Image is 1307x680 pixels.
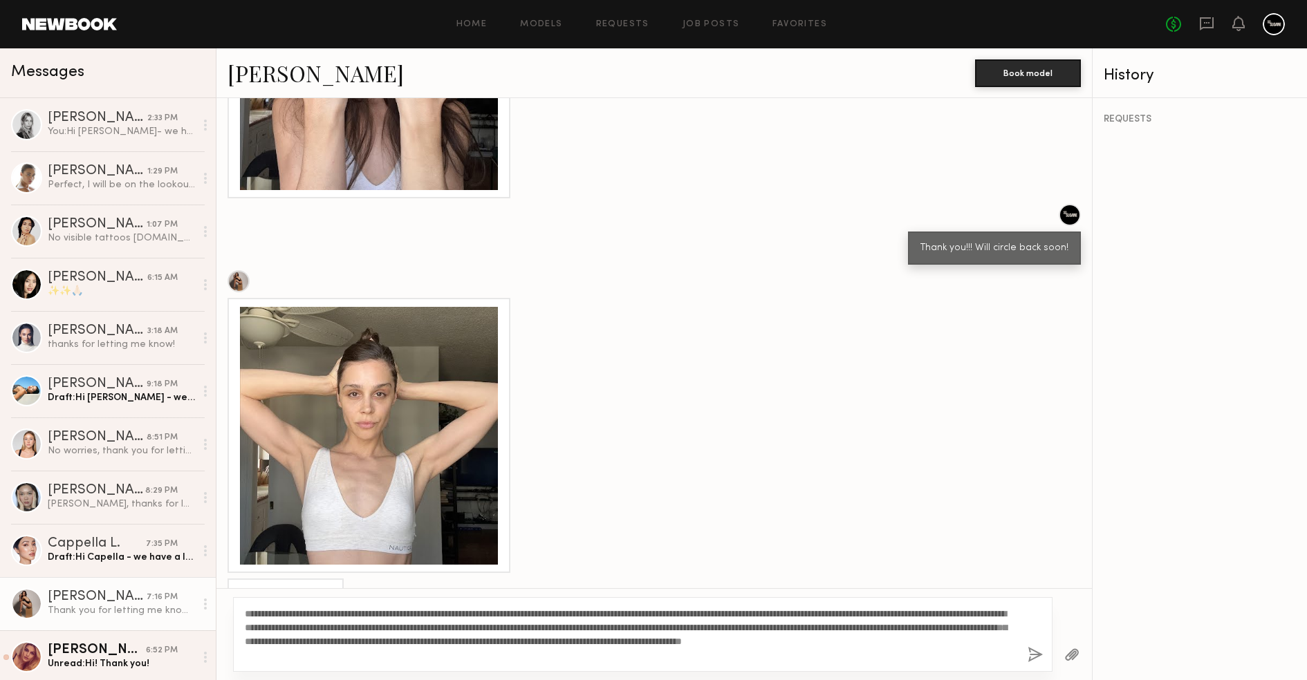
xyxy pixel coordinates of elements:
div: 8:29 PM [145,484,178,498]
div: 9:18 PM [147,378,178,391]
div: No worries, thank you for letting me know! [48,444,195,457]
div: 2:33 PM [147,112,178,125]
div: [PERSON_NAME] [48,111,147,125]
div: 7:35 PM [146,538,178,551]
div: 6:52 PM [146,644,178,657]
div: [PERSON_NAME] [48,324,147,338]
div: [PERSON_NAME] [48,431,147,444]
div: History [1104,68,1297,84]
div: [PERSON_NAME], thanks for letting me know! Hope to get to work together later 🫶 [48,498,195,511]
div: Draft: Hi Capella - we have a last minute video shoot [DATE] with details below and I'm reaching ... [48,551,195,564]
div: thanks for letting me know! [48,338,195,351]
div: [PERSON_NAME] [48,377,147,391]
div: Cappella L. [48,537,146,551]
div: 3:18 AM [147,325,178,338]
button: Book model [975,59,1081,87]
div: [PERSON_NAME] [48,271,147,285]
div: You: Hi [PERSON_NAME]- we have a last minute video shoot [DATE] with details below and I'm reachi... [48,125,195,138]
a: Favorites [772,20,827,29]
div: No visible tattoos [DOMAIN_NAME][URL] [48,232,195,245]
div: Thank you!!! Will circle back soon! [920,240,1068,256]
a: Job Posts [683,20,740,29]
a: Models [520,20,562,29]
div: Unread: Hi! Thank you! [48,657,195,670]
div: 1:29 PM [147,165,178,178]
div: [PERSON_NAME] [48,218,147,232]
a: Requests [596,20,649,29]
div: Perfect, I will be on the lookout for the Docusign :) [48,178,195,191]
a: Home [456,20,488,29]
div: [PERSON_NAME] [48,484,145,498]
div: [PERSON_NAME] [48,590,147,604]
div: [PERSON_NAME] [48,643,146,657]
div: ✨✨🙏🏻 [48,285,195,298]
a: [PERSON_NAME] [228,58,404,88]
a: Book model [975,66,1081,78]
div: Draft: Hi [PERSON_NAME] - we have a last minute video shoot [DATE] with details below and I'm rea... [48,391,195,404]
div: 1:07 PM [147,218,178,232]
div: Thank you for letting me know! Hope to work with you guys in the future. [48,604,195,617]
div: 8:51 PM [147,431,178,444]
div: REQUESTS [1104,115,1297,124]
span: Messages [11,64,84,80]
div: 6:15 AM [147,272,178,285]
div: Okay great, thanks! [240,587,331,603]
div: 7:16 PM [147,591,178,604]
div: [PERSON_NAME] [48,164,147,178]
